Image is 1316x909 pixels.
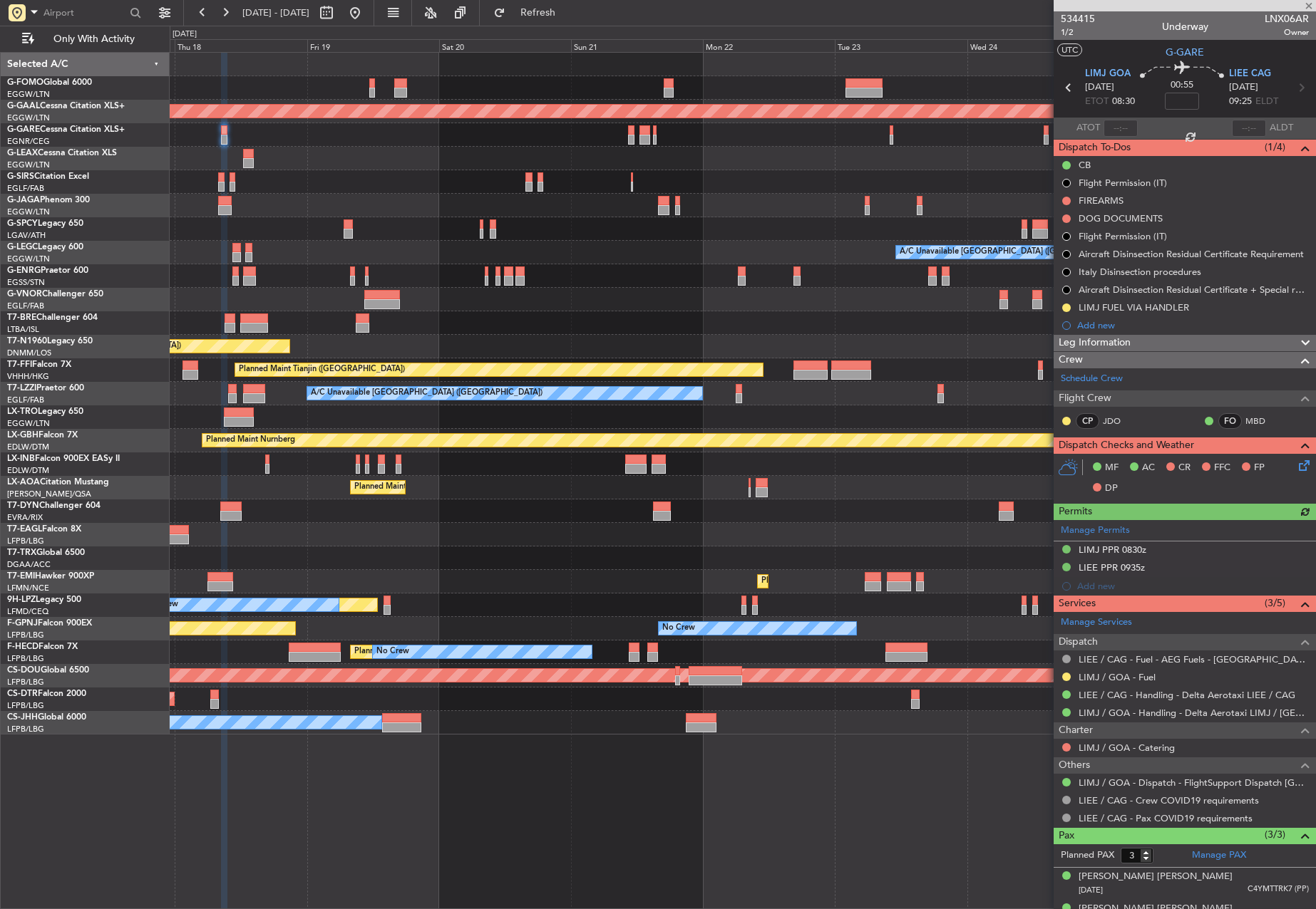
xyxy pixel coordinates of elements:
div: A/C Unavailable [GEOGRAPHIC_DATA] ([GEOGRAPHIC_DATA]) [311,383,543,404]
span: FFC [1214,461,1230,475]
a: LX-INBFalcon 900EX EASy II [7,454,120,463]
span: ATOT [1076,121,1100,135]
a: G-SIRSCitation Excel [7,172,89,181]
span: ELDT [1255,95,1278,109]
span: Dispatch [1059,634,1098,650]
div: Underway [1162,19,1208,34]
span: T7-LZZI [7,384,36,393]
a: G-JAGAPhenom 300 [7,196,90,204]
span: LX-TRO [7,407,38,416]
div: FIREARMS [1079,194,1124,207]
a: Manage Services [1061,615,1132,630]
div: Flight Permission (IT) [1079,177,1167,189]
a: LFPB/LBG [7,724,44,734]
a: EGLF/FAB [7,301,44,311]
span: G-LEAX [7,149,38,157]
a: LFPB/LBG [7,630,44,640]
a: G-GARECessna Citation XLS+ [7,125,125,134]
div: Planned Maint Nurnberg [206,430,295,451]
div: No Crew [662,618,695,639]
a: LFPB/LBG [7,653,44,664]
input: Airport [43,2,125,24]
div: Tue 23 [835,39,967,52]
span: G-GAAL [7,102,40,110]
span: [DATE] [1079,885,1103,895]
a: LIMJ / GOA - Fuel [1079,671,1156,683]
span: CS-DTR [7,690,38,698]
span: [DATE] [1229,80,1258,95]
a: G-FOMOGlobal 6000 [7,78,92,87]
span: LX-GBH [7,431,38,440]
span: [DATE] [1085,80,1114,95]
a: G-SPCYLegacy 650 [7,219,83,228]
span: CS-DOU [7,666,41,675]
span: ALDT [1270,121,1293,135]
div: A/C Unavailable [GEOGRAPHIC_DATA] ([GEOGRAPHIC_DATA]) [900,241,1131,263]
div: Thu 18 [175,39,307,52]
a: CS-JHHGlobal 6000 [7,713,86,722]
span: 00:55 [1171,78,1193,93]
a: EGGW/LTN [7,207,50,217]
label: Planned PAX [1061,848,1114,863]
a: T7-FFIFalcon 7X [7,360,71,369]
div: CP [1076,413,1099,429]
a: G-VNORChallenger 650 [7,290,103,298]
a: T7-N1960Legacy 650 [7,337,93,346]
span: CR [1178,461,1191,475]
span: T7-TRX [7,549,36,557]
span: LX-AOA [7,478,40,487]
div: No Crew [376,641,409,663]
span: 08:30 [1112,95,1135,109]
a: CS-DTRFalcon 2000 [7,690,86,698]
div: LIMJ FUEL VIA HANDLER [1079,301,1189,313]
a: EGLF/FAB [7,395,44,405]
span: G-JAGA [7,196,40,204]
span: 09:25 [1229,95,1252,109]
span: G-SPCY [7,219,38,228]
div: DOG DOCUMENTS [1079,212,1163,224]
span: Owner [1265,26,1309,38]
span: 534415 [1061,11,1095,26]
span: Dispatch To-Dos [1059,140,1131,156]
a: LX-TROLegacy 650 [7,407,83,416]
div: [PERSON_NAME] [PERSON_NAME] [1079,870,1233,884]
a: T7-EAGLFalcon 8X [7,525,81,534]
a: F-GPNJFalcon 900EX [7,619,92,628]
div: [DATE] [173,28,197,41]
span: Refresh [508,8,568,18]
a: DGAA/ACC [7,559,51,570]
a: EDLW/DTM [7,442,49,452]
span: LIMJ GOA [1085,67,1131,81]
span: (3/3) [1265,827,1285,842]
span: CS-JHH [7,713,38,722]
span: Flight Crew [1059,390,1111,407]
div: Sat 20 [439,39,571,52]
a: LX-GBHFalcon 7X [7,431,78,440]
a: EGGW/LTN [7,113,50,123]
a: T7-LZZIPraetor 600 [7,384,84,393]
div: Fri 19 [307,39,439,52]
a: 9H-LPZLegacy 500 [7,596,81,604]
span: Pax [1059,828,1074,844]
a: LIEE / CAG - Pax COVID19 requirements [1079,812,1253,824]
div: Aircraft Disinsection Residual Certificate + Special request [1079,284,1309,296]
span: (1/4) [1265,140,1285,155]
span: 1/2 [1061,26,1095,38]
span: LIEE CAG [1229,67,1271,81]
span: T7-DYN [7,502,39,510]
span: T7-N1960 [7,337,47,346]
a: LIEE / CAG - Fuel - AEG Fuels - [GEOGRAPHIC_DATA] / CAG [1079,653,1309,665]
button: Refresh [487,1,572,24]
a: EGGW/LTN [7,160,50,170]
div: Planned Maint Tianjin ([GEOGRAPHIC_DATA]) [239,359,405,380]
a: Schedule Crew [1061,372,1123,386]
span: T7-EAGL [7,525,42,534]
a: LIEE / CAG - Crew COVID19 requirements [1079,794,1259,806]
a: EGNR/CEG [7,136,50,147]
a: LX-AOACitation Mustang [7,478,109,487]
span: G-LEGC [7,243,38,251]
a: EVRA/RIX [7,512,43,523]
a: LIMJ / GOA - Dispatch - FlightSupport Dispatch [GEOGRAPHIC_DATA] [1079,776,1309,789]
a: LIMJ / GOA - Catering [1079,742,1175,754]
a: T7-BREChallenger 604 [7,313,98,322]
